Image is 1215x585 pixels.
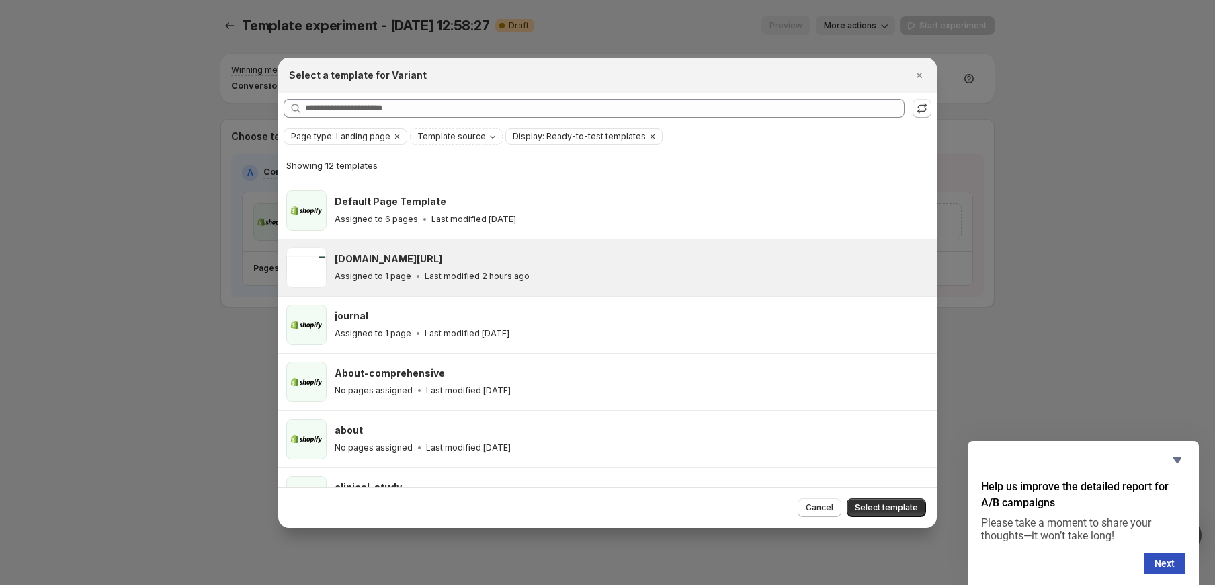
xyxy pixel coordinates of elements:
[335,442,413,453] p: No pages assigned
[335,481,402,494] h3: clinical-study
[646,129,659,144] button: Clear
[286,190,327,231] img: Default Page Template
[426,385,511,396] p: Last modified [DATE]
[981,452,1185,574] div: Help us improve the detailed report for A/B campaigns
[286,362,327,402] img: About-comprehensive
[1144,553,1185,574] button: Next question
[291,131,390,142] span: Page type: Landing page
[286,160,378,171] span: Showing 12 templates
[335,385,413,396] p: No pages assigned
[286,419,327,459] img: about
[798,498,841,517] button: Cancel
[335,309,368,323] h3: journal
[431,214,516,225] p: Last modified [DATE]
[981,479,1185,511] h2: Help us improve the detailed report for A/B campaigns
[411,129,502,144] button: Template source
[335,271,411,282] p: Assigned to 1 page
[806,502,833,513] span: Cancel
[335,424,363,437] h3: about
[286,476,327,516] img: clinical-study
[390,129,404,144] button: Clear
[425,328,509,339] p: Last modified [DATE]
[286,305,327,345] img: journal
[513,131,646,142] span: Display: Ready-to-test templates
[981,516,1185,542] p: Please take a moment to share your thoughts—it won’t take long!
[855,502,918,513] span: Select template
[284,129,390,144] button: Page type: Landing page
[289,69,427,82] h2: Select a template for Variant
[506,129,646,144] button: Display: Ready-to-test templates
[335,214,418,225] p: Assigned to 6 pages
[335,366,445,380] h3: About-comprehensive
[847,498,926,517] button: Select template
[1169,452,1185,468] button: Hide survey
[335,195,446,208] h3: Default Page Template
[425,271,530,282] p: Last modified 2 hours ago
[910,66,929,85] button: Close
[335,328,411,339] p: Assigned to 1 page
[426,442,511,453] p: Last modified [DATE]
[335,252,442,266] h3: [DOMAIN_NAME][URL]
[417,131,486,142] span: Template source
